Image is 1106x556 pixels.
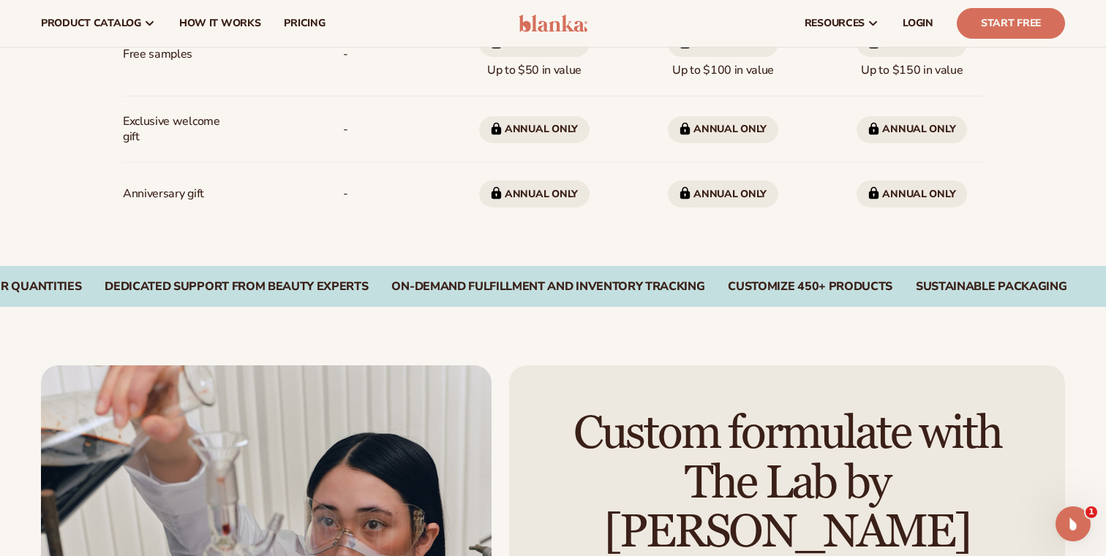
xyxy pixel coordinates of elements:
span: Up to $50 in value [479,24,590,84]
iframe: Intercom live chat [1056,506,1091,541]
span: - [343,180,348,207]
span: Annual only [479,116,590,143]
div: On-Demand Fulfillment and Inventory Tracking [391,280,704,294]
span: resources [805,18,865,29]
div: SUSTAINABLE PACKAGING [916,280,1066,294]
span: How It Works [179,18,261,29]
span: Anniversary gift [123,180,204,207]
span: Exclusive welcome gift [123,108,220,151]
span: Annual only [857,180,967,207]
span: Up to $100 in value [668,24,778,84]
span: Annual only [668,180,778,207]
span: pricing [284,18,325,29]
span: - [343,41,348,68]
span: Free samples [123,41,192,68]
img: logo [519,15,588,32]
span: LOGIN [903,18,933,29]
div: Dedicated Support From Beauty Experts [105,280,368,294]
span: - [343,116,348,143]
span: Up to $150 in value [857,24,967,84]
span: Annual only [668,116,778,143]
div: CUSTOMIZE 450+ PRODUCTS [728,280,892,294]
span: product catalog [41,18,141,29]
a: Start Free [957,8,1065,39]
span: Annual only [857,116,967,143]
span: 1 [1086,506,1097,518]
span: Annual only [479,180,590,207]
